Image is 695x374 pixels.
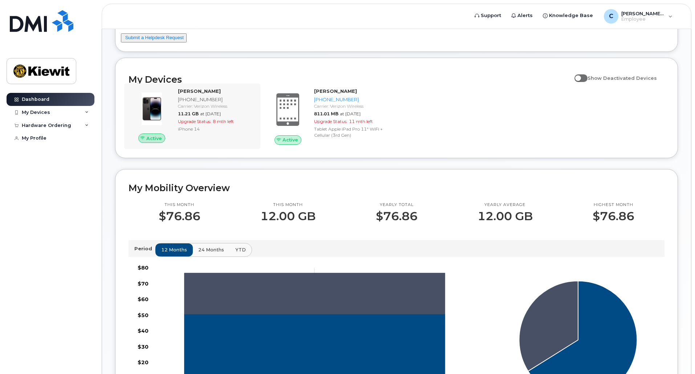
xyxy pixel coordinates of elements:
p: This month [159,202,200,208]
span: at [DATE] [340,111,361,116]
tspan: $80 [138,264,149,271]
strong: [PERSON_NAME] [178,88,221,94]
p: Yearly total [376,202,418,208]
span: C [609,12,613,21]
img: image20231002-3703462-njx0qo.jpeg [134,91,169,126]
a: Support [470,8,506,23]
button: Submit a Helpdesk Request [121,33,187,42]
span: 8 mth left [213,119,234,124]
p: Period [134,245,155,252]
tspan: $20 [138,359,149,366]
span: Show Deactivated Devices [588,75,657,81]
p: $76.86 [376,210,418,223]
span: 24 months [198,246,224,253]
tspan: $30 [138,344,149,350]
p: 12.00 GB [477,210,533,223]
p: $76.86 [159,210,200,223]
span: 811.01 MB [314,111,338,116]
span: Active [283,136,298,143]
p: Highest month [593,202,634,208]
h2: My Devices [129,74,571,85]
div: [PHONE_NUMBER] [178,96,253,103]
strong: [PERSON_NAME] [314,88,357,94]
p: $76.86 [593,210,634,223]
div: Carrier: Verizon Wireless [178,103,253,109]
span: 11 mth left [349,119,373,124]
span: Alerts [517,12,533,19]
div: [PHONE_NUMBER] [314,96,389,103]
h2: My Mobility Overview [129,182,664,193]
span: [PERSON_NAME].[PERSON_NAME] [621,11,665,16]
span: Upgrade Status: [314,119,347,124]
tspan: $50 [138,312,149,318]
div: Chris.Otey [599,9,678,24]
input: Show Deactivated Devices [574,71,580,77]
div: Carrier: Verizon Wireless [314,103,389,109]
div: Tablet Apple iPad Pro 11" WiFi + Cellular (3rd Gen) [314,126,389,138]
a: Active[PERSON_NAME][PHONE_NUMBER]Carrier: Verizon Wireless811.01 MBat [DATE]Upgrade Status:11 mth... [265,88,392,144]
a: Active[PERSON_NAME][PHONE_NUMBER]Carrier: Verizon Wireless11.21 GBat [DATE]Upgrade Status:8 mth l... [129,88,256,143]
tspan: $70 [138,280,149,287]
p: This month [260,202,316,208]
span: at [DATE] [200,111,221,116]
span: Upgrade Status: [178,119,211,124]
span: Knowledge Base [549,12,593,19]
a: Knowledge Base [538,8,598,23]
span: YTD [235,246,246,253]
span: Support [481,12,501,19]
tspan: $60 [138,296,149,303]
p: Yearly average [477,202,533,208]
span: Active [146,135,162,142]
a: Submit a Helpdesk Request [125,35,184,40]
g: 720-788-2946 [184,273,445,314]
tspan: $40 [138,328,149,334]
p: 12.00 GB [260,210,316,223]
span: Employee [621,16,665,22]
div: iPhone 14 [178,126,253,132]
iframe: Messenger Launcher [663,342,690,369]
span: 11.21 GB [178,111,199,116]
a: Alerts [506,8,538,23]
